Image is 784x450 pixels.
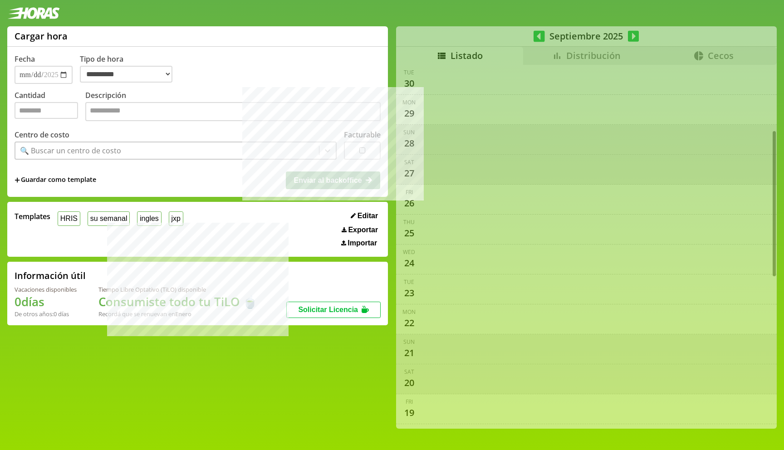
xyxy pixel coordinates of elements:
[339,225,381,235] button: Exportar
[344,130,381,140] label: Facturable
[348,211,381,220] button: Editar
[298,306,358,313] span: Solicitar Licencia
[15,285,77,293] div: Vacaciones disponibles
[15,175,96,185] span: +Guardar como template
[175,310,191,318] b: Enero
[98,310,257,318] div: Recordá que se renuevan en
[58,211,80,225] button: HRIS
[85,102,381,121] textarea: Descripción
[358,212,378,220] span: Editar
[169,211,183,225] button: jxp
[15,175,20,185] span: +
[15,293,77,310] h1: 0 días
[15,30,68,42] h1: Cargar hora
[80,54,180,84] label: Tipo de hora
[137,211,161,225] button: ingles
[98,293,257,310] h1: Consumiste todo tu TiLO 🍵
[15,90,85,123] label: Cantidad
[15,102,78,119] input: Cantidad
[15,269,86,282] h2: Información útil
[348,239,377,247] span: Importar
[80,66,172,83] select: Tipo de hora
[15,310,77,318] div: De otros años: 0 días
[15,130,69,140] label: Centro de costo
[7,7,60,19] img: logotipo
[286,302,381,318] button: Solicitar Licencia
[348,226,378,234] span: Exportar
[88,211,130,225] button: su semanal
[15,54,35,64] label: Fecha
[85,90,381,123] label: Descripción
[20,146,121,156] div: 🔍 Buscar un centro de costo
[98,285,257,293] div: Tiempo Libre Optativo (TiLO) disponible
[15,211,50,221] span: Templates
